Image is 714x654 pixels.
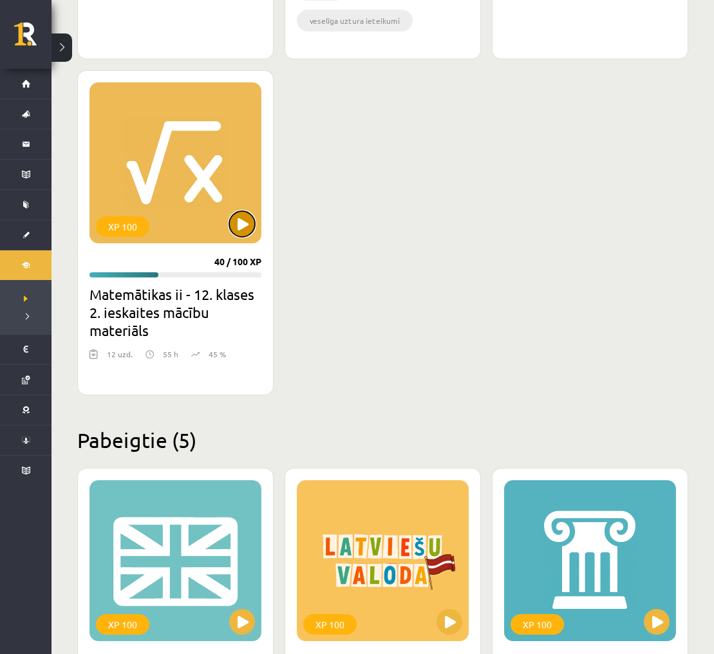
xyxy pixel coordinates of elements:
h2: Matemātikas ii - 12. klases 2. ieskaites mācību materiāls [89,285,261,339]
h2: Pabeigtie (5) [77,427,688,453]
div: XP 100 [511,614,564,635]
div: XP 100 [96,614,149,635]
a: Rīgas 1. Tālmācības vidusskola [14,23,52,55]
li: veselīga uztura ieteikumi [297,10,413,32]
p: 45 % [209,348,226,360]
div: XP 100 [96,216,149,237]
div: XP 100 [303,614,357,635]
div: 12 uzd. [107,348,133,368]
p: 55 h [163,348,178,360]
